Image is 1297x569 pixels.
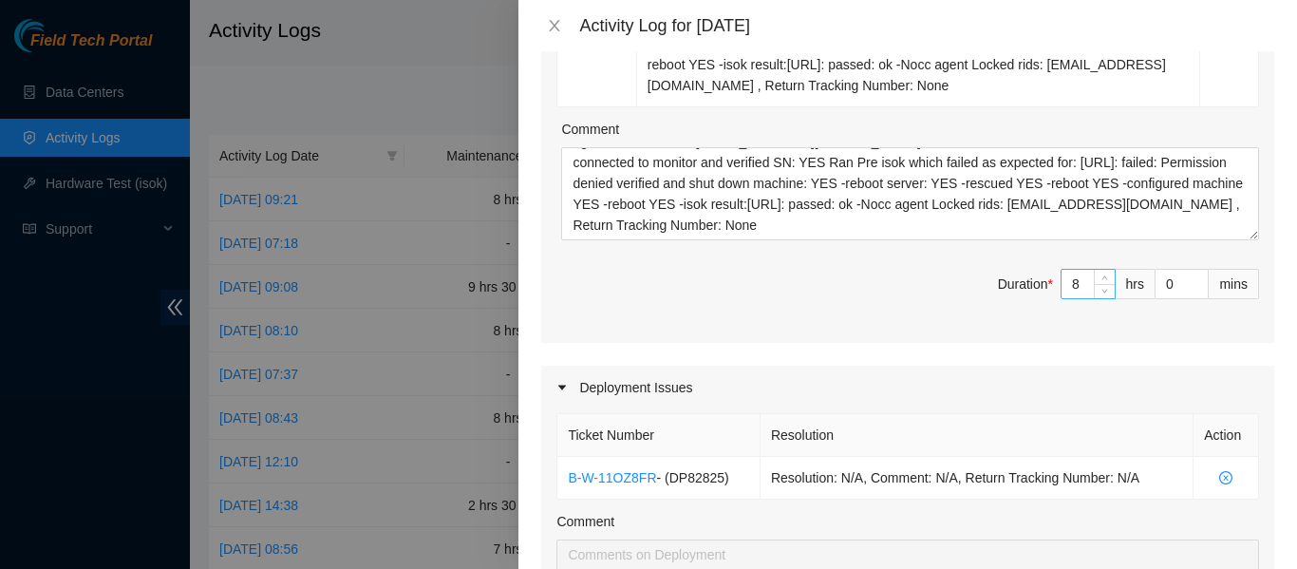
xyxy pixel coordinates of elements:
[561,119,619,140] label: Comment
[541,366,1274,409] div: Deployment Issues
[761,414,1194,457] th: Resolution
[556,511,614,532] label: Comment
[568,470,656,485] a: B-W-11OZ8FR
[1116,269,1156,299] div: hrs
[1100,286,1111,297] span: down
[1209,269,1259,299] div: mins
[561,147,1259,240] textarea: Comment
[547,18,562,33] span: close
[1194,414,1259,457] th: Action
[1204,471,1248,484] span: close-circle
[998,274,1053,294] div: Duration
[1100,272,1111,283] span: up
[761,457,1194,500] td: Resolution: N/A, Comment: N/A, Return Tracking Number: N/A
[556,382,568,393] span: caret-right
[657,470,729,485] span: - ( DP82825 )
[1094,270,1115,284] span: Increase Value
[1094,284,1115,298] span: Decrease Value
[579,15,1274,36] div: Activity Log for [DATE]
[541,17,568,35] button: Close
[557,414,760,457] th: Ticket Number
